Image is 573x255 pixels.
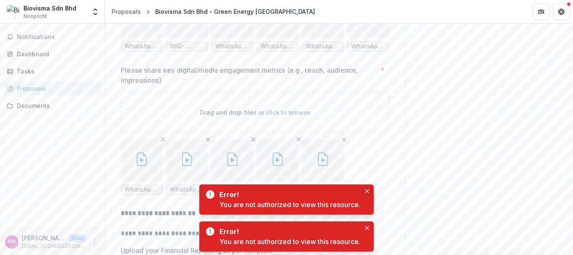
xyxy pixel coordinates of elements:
div: Dashboard [17,50,94,58]
button: Get Help [553,3,570,20]
div: Remove FileWhatsApp Video [DATE] 14.44.25_ba12ef1e.mp4 [211,139,253,195]
a: Documents [3,99,101,113]
span: IMG-20250327-WA0027 (1).jpg [170,43,204,50]
div: Proposals [17,84,94,93]
button: Remove File [339,134,349,145]
div: You are not authorized to view this resource. [219,200,360,210]
span: Notifications [17,34,98,41]
div: Proposals [112,7,141,16]
span: WhatsApp Video [DATE] at 14.57.46_3bcb5b02.mp4 [125,186,159,193]
img: Biovisma Sdn Bhd [7,5,20,18]
button: Remove File [203,134,213,145]
a: Proposals [3,81,101,95]
span: WhatsApp Image [DATE] 16.42.20.jpeg [215,43,250,50]
p: [PERSON_NAME] BIN ABD [PERSON_NAME] [22,234,65,242]
button: Remove File [248,134,258,145]
span: WhatsApp Image [DATE] 13.48.49 (1) (1).jpeg [125,43,159,50]
span: WhatsApp Image [DATE] 16.42.35 (1).jpeg [260,43,295,50]
p: Please share key digital/media engagement metrics (e.g., reach, audience, impressions) [121,65,377,85]
button: Partners [533,3,550,20]
div: Error! [219,226,357,237]
div: Biovisma Sdn Bhd - Green Energy [GEOGRAPHIC_DATA] [155,7,315,16]
button: Close [362,186,372,196]
div: Documents [17,101,94,110]
button: More [89,237,99,247]
span: click to browse [266,109,310,116]
p: Drag and drop files or [200,108,310,117]
span: WhatsApp Image [DATE] 16.52.43.jpeg [351,43,385,50]
button: Remove File [158,134,168,145]
a: Proposals [108,5,144,18]
button: Notifications [3,30,101,44]
div: Remove FileWhatsApp Video [DATE] at 14.57.46_741f34c3.mp4 [257,139,299,195]
div: Error! [219,189,357,200]
div: MUHAMMAD ASWAD BIN ABD RASHID [8,239,16,244]
div: Tasks [17,67,94,76]
button: Remove File [294,134,304,145]
div: You are not authorized to view this resource. [219,237,360,247]
button: Open entity switcher [89,3,101,20]
div: Remove FileWhatsApp Video [DATE] at 14.57.46_3bcb5b02.mp4 [121,139,163,195]
span: WhatsApp Video [DATE] at 14.46.10_8e1f727e.mp4 [170,186,204,193]
p: User [69,234,86,242]
div: Remove FileWhatsApp Video [DATE] at 14.46.21_9754c56c.mp4 [302,139,344,195]
div: Remove FileWhatsApp Video [DATE] at 14.46.10_8e1f727e.mp4 [166,139,208,195]
button: Close [362,223,372,233]
span: Nonprofit [23,13,47,20]
nav: breadcrumb [108,5,318,18]
span: WhatsApp Image [DATE] 16.42.39 (1).jpeg [306,43,340,50]
a: Tasks [3,64,101,78]
div: Biovisma Sdn Bhd [23,4,76,13]
p: [EMAIL_ADDRESS][DOMAIN_NAME] [22,242,86,250]
a: Dashboard [3,47,101,61]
